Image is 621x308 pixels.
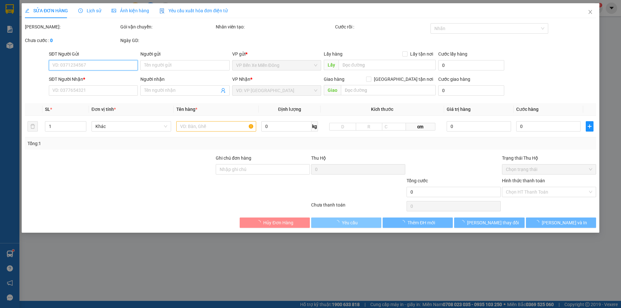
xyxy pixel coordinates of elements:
label: Cước lấy hàng [438,51,467,57]
button: plus [586,121,594,132]
span: kg [311,121,318,132]
span: Lịch sử [78,8,101,13]
label: Hình thức thanh toán [502,178,545,183]
span: Kích thước [371,107,393,112]
input: Dọc đường [339,60,436,70]
button: [PERSON_NAME] thay đổi [454,218,524,228]
span: loading [400,220,408,225]
span: Hủy Đơn Hàng [263,219,293,226]
span: Lấy tận nơi [408,50,436,58]
span: Khác [95,122,168,131]
input: R [356,123,382,131]
input: Cước giao hàng [438,85,504,96]
div: SĐT Người Gửi [49,50,138,58]
div: Ngày GD: [120,37,214,44]
span: VP Bến Xe Miền Đông [236,60,317,70]
span: Lấy [324,60,339,70]
span: Ảnh kiện hàng [112,8,149,13]
span: Chọn trạng thái [506,165,592,174]
input: VD: Bàn, Ghế [176,121,256,132]
span: close [588,9,593,15]
span: [PERSON_NAME] thay đổi [467,219,519,226]
span: Tên hàng [176,107,197,112]
button: delete [27,121,38,132]
div: Người gửi [140,50,229,58]
span: picture [112,8,116,13]
span: Yêu cầu [342,219,358,226]
span: Đơn vị tính [92,107,116,112]
span: [GEOGRAPHIC_DATA] tận nơi [371,76,436,83]
input: Dọc đường [341,85,436,95]
span: Định lượng [278,107,301,112]
b: 0 [50,38,53,43]
span: loading [535,220,542,225]
input: C [382,123,406,131]
button: [PERSON_NAME] và In [526,218,596,228]
span: SỬA ĐƠN HÀNG [25,8,68,13]
span: plus [586,124,593,129]
div: Gói vận chuyển: [120,23,214,30]
span: loading [335,220,342,225]
div: Chưa thanh toán [310,201,406,213]
span: loading [460,220,467,225]
span: Giao [324,85,341,95]
div: Tổng: 1 [27,140,240,147]
button: Yêu cầu [311,218,381,228]
button: Thêm ĐH mới [383,218,453,228]
span: Giao hàng [324,77,344,82]
div: [PERSON_NAME]: [25,23,119,30]
button: Hủy Đơn Hàng [240,218,310,228]
input: Ghi chú đơn hàng [216,164,310,175]
span: user-add [221,88,226,93]
span: Giá trị hàng [447,107,471,112]
div: Người nhận [140,76,229,83]
span: cm [406,123,435,131]
span: clock-circle [78,8,83,13]
span: loading [256,220,263,225]
span: Thu Hộ [311,155,326,161]
span: Yêu cầu xuất hóa đơn điện tử [159,8,228,13]
label: Cước giao hàng [438,77,470,82]
div: Cước rồi : [335,23,429,30]
div: VP gửi [232,50,321,58]
input: D [329,123,356,131]
div: Chưa cước : [25,37,119,44]
span: Thêm ĐH mới [408,219,435,226]
span: Lấy hàng [324,51,343,57]
img: icon [159,8,165,14]
div: Trạng thái Thu Hộ [502,154,596,162]
span: edit [25,8,29,13]
div: SĐT Người Nhận [49,76,138,83]
div: Nhân viên tạo: [216,23,334,30]
span: SL [45,107,50,112]
button: Close [581,3,599,21]
input: Cước lấy hàng [438,60,504,70]
span: [PERSON_NAME] và In [542,219,587,226]
span: Tổng cước [407,178,428,183]
span: VP Nhận [232,77,250,82]
span: Cước hàng [516,107,539,112]
label: Ghi chú đơn hàng [216,155,251,161]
